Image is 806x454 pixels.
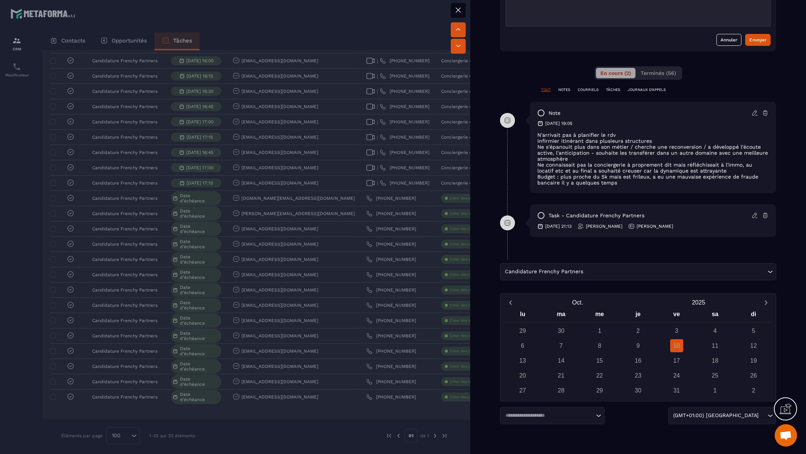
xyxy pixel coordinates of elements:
[657,309,696,322] div: ve
[747,324,760,337] div: 5
[593,354,606,367] div: 15
[670,384,683,397] div: 31
[638,296,759,309] button: Open years overlay
[516,339,529,352] div: 6
[537,144,769,162] p: Ne s'épanouit plus dans son métier / cherche une reconversion / a développé l'écoute active, l'an...
[516,384,529,397] div: 27
[580,309,619,322] div: me
[631,324,644,337] div: 2
[670,369,683,382] div: 24
[636,68,681,78] button: Terminés (56)
[516,369,529,382] div: 20
[631,339,644,352] div: 9
[600,70,631,76] span: En cours (2)
[586,223,622,229] p: [PERSON_NAME]
[516,354,529,367] div: 13
[709,339,722,352] div: 11
[709,369,722,382] div: 25
[668,407,776,424] div: Search for option
[500,407,604,424] div: Search for option
[593,324,606,337] div: 1
[631,384,644,397] div: 30
[619,309,657,322] div: je
[628,87,666,92] p: JOURNAUX D'APPELS
[631,354,644,367] div: 16
[747,354,760,367] div: 19
[747,369,760,382] div: 26
[537,132,769,138] p: N'arrivait pas à planifier le rdv
[637,223,673,229] p: [PERSON_NAME]
[709,354,722,367] div: 18
[545,223,572,229] p: [DATE] 21:13
[549,212,644,219] p: task - Candidature Frenchy Partners
[554,354,568,367] div: 14
[503,268,585,276] span: Candidature Frenchy Partners
[503,324,773,397] div: Calendar days
[593,339,606,352] div: 8
[537,162,769,174] p: Ne connaissait pas la conciergerie à proprement dit mais réfléchissait à l'immo, au locatif etc e...
[500,263,776,280] div: Search for option
[554,339,568,352] div: 7
[709,384,722,397] div: 1
[716,34,741,46] button: Annuler
[670,324,683,337] div: 3
[549,110,560,117] p: note
[537,174,769,186] p: Budget : plus proche du 5k mais est frileux, a eu une mauvaise expérience de fraude bancaire il y...
[503,297,517,308] button: Previous month
[517,296,638,309] button: Open months overlay
[537,138,769,144] p: Infirmier itinérant dans plusieurs structures
[734,309,773,322] div: di
[503,309,773,397] div: Calendar wrapper
[503,309,542,322] div: lu
[641,70,676,76] span: Terminés (56)
[671,412,760,420] span: (GMT+01:00) [GEOGRAPHIC_DATA]
[749,36,766,44] div: Envoyer
[745,34,771,46] button: Envoyer
[554,384,568,397] div: 28
[709,324,722,337] div: 4
[545,120,572,126] p: [DATE] 19:05
[775,424,797,447] div: Ouvrir le chat
[747,384,760,397] div: 2
[541,87,551,92] p: TOUT
[670,339,683,352] div: 10
[578,87,599,92] p: COURRIELS
[554,324,568,337] div: 30
[596,68,635,78] button: En cours (2)
[554,369,568,382] div: 21
[747,339,760,352] div: 12
[593,369,606,382] div: 22
[503,412,594,419] input: Search for option
[606,87,620,92] p: TÂCHES
[542,309,580,322] div: ma
[593,384,606,397] div: 29
[759,297,773,308] button: Next month
[696,309,734,322] div: sa
[760,412,766,420] input: Search for option
[631,369,644,382] div: 23
[585,268,766,276] input: Search for option
[670,354,683,367] div: 17
[558,87,570,92] p: NOTES
[516,324,529,337] div: 29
